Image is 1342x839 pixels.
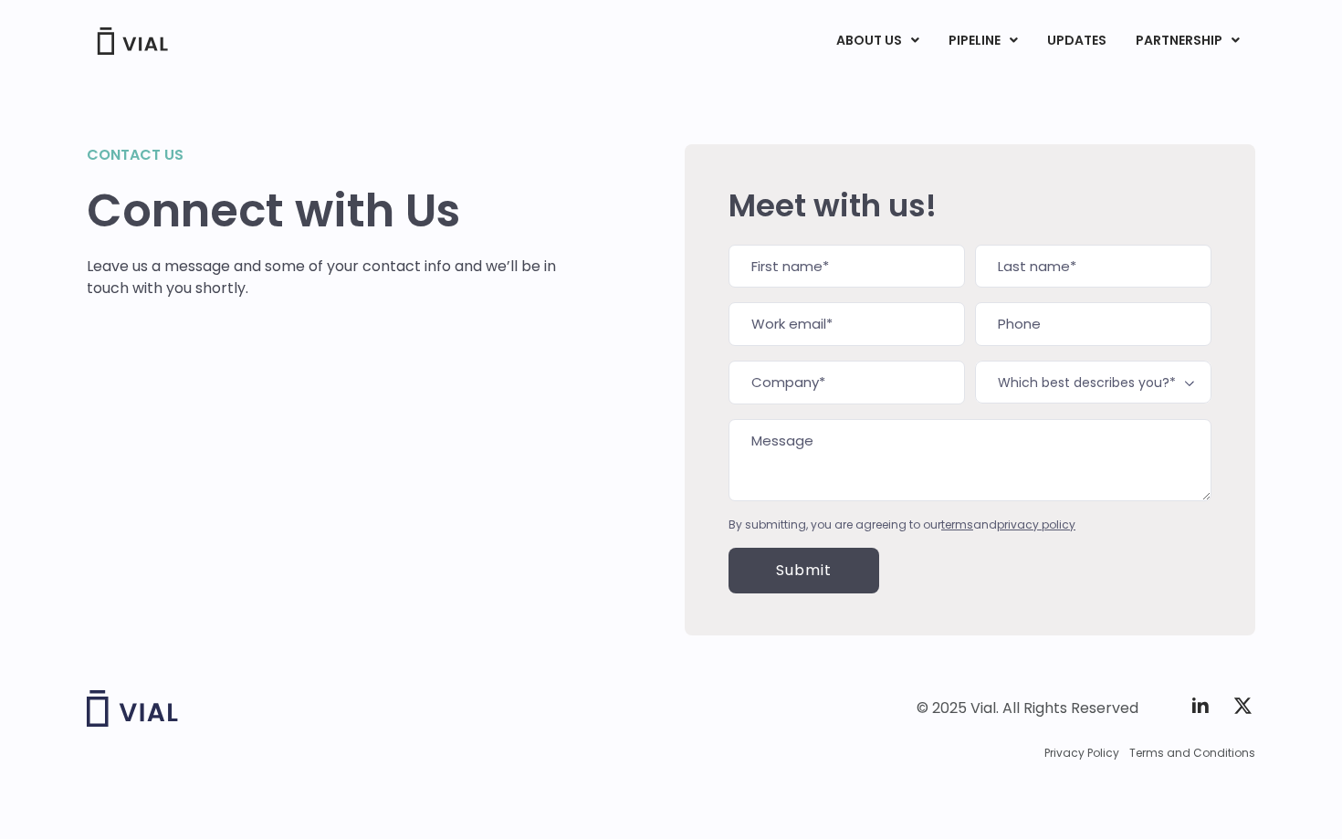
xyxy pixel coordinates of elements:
span: Which best describes you?* [975,361,1211,404]
div: © 2025 Vial. All Rights Reserved [917,698,1138,718]
a: PARTNERSHIPMenu Toggle [1121,26,1254,57]
h2: Contact us [87,144,557,166]
input: Last name* [975,245,1211,288]
div: By submitting, you are agreeing to our and [729,517,1211,533]
h1: Connect with Us [87,184,557,237]
img: Vial logo wih "Vial" spelled out [87,690,178,727]
h2: Meet with us! [729,188,1211,223]
input: Submit [729,548,879,593]
a: PIPELINEMenu Toggle [934,26,1032,57]
a: Terms and Conditions [1129,745,1255,761]
a: privacy policy [997,517,1075,532]
input: Work email* [729,302,965,346]
a: UPDATES [1033,26,1120,57]
a: ABOUT USMenu Toggle [822,26,933,57]
input: Company* [729,361,965,404]
p: Leave us a message and some of your contact info and we’ll be in touch with you shortly. [87,256,557,299]
input: First name* [729,245,965,288]
input: Phone [975,302,1211,346]
img: Vial Logo [96,27,169,55]
a: Privacy Policy [1044,745,1119,761]
a: terms [941,517,973,532]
